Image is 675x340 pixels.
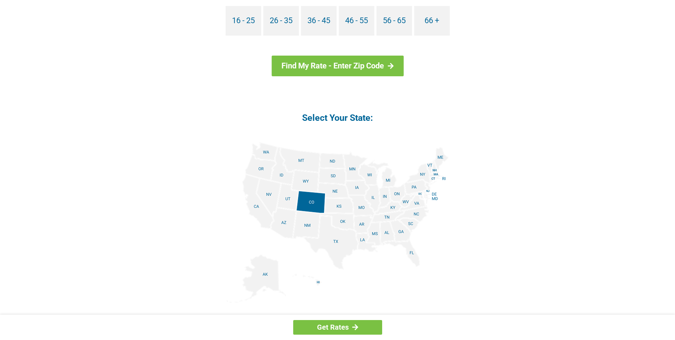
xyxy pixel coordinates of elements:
a: Get Rates [293,320,382,335]
a: 16 - 25 [226,6,261,36]
a: 46 - 55 [339,6,374,36]
a: 36 - 45 [301,6,337,36]
h4: Select Your State: [167,112,508,124]
a: 56 - 65 [376,6,412,36]
a: 66 + [414,6,450,36]
a: 26 - 35 [263,6,299,36]
img: states [227,142,449,303]
a: Find My Rate - Enter Zip Code [271,56,404,76]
